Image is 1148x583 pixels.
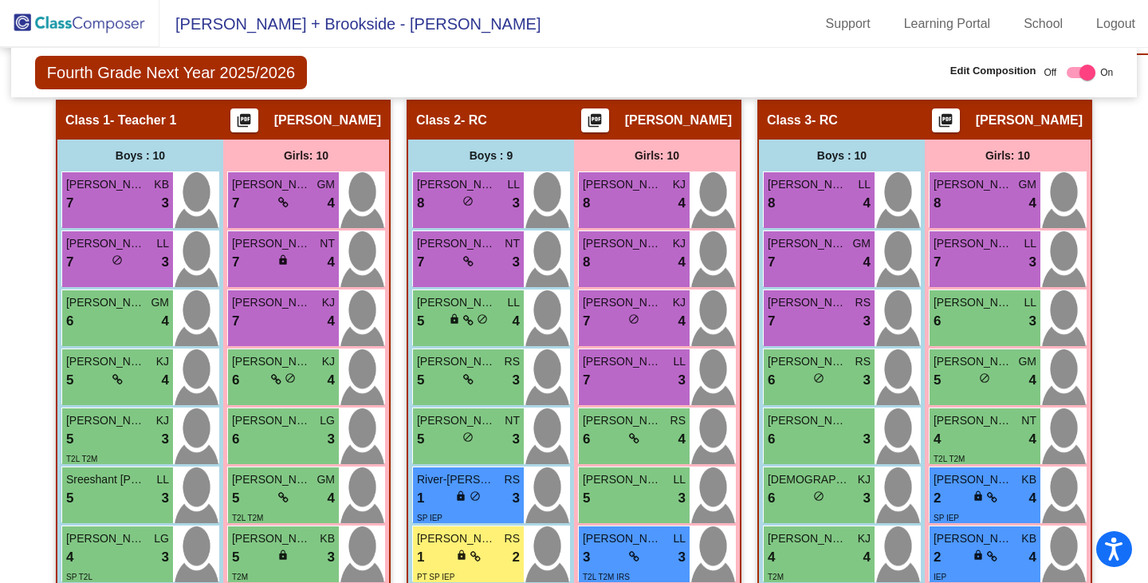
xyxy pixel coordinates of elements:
[232,370,239,391] span: 6
[583,235,662,252] span: [PERSON_NAME]
[1029,252,1036,273] span: 3
[66,252,73,273] span: 7
[66,429,73,450] span: 5
[66,573,92,581] span: SP T2L
[1021,412,1036,429] span: NT
[232,471,312,488] span: [PERSON_NAME]
[285,372,296,384] span: do_not_disturb_alt
[768,530,847,547] span: [PERSON_NAME]
[154,530,169,547] span: LG
[232,547,239,568] span: 5
[1021,471,1036,488] span: KB
[417,193,424,214] span: 8
[57,140,223,171] div: Boys : 10
[66,547,73,568] span: 4
[461,112,487,128] span: - RC
[934,547,941,568] span: 2
[583,530,662,547] span: [PERSON_NAME]
[417,176,497,193] span: [PERSON_NAME]
[950,63,1036,79] span: Edit Composition
[768,193,775,214] span: 8
[232,252,239,273] span: 7
[232,488,239,509] span: 5
[628,313,639,325] span: do_not_disturb_alt
[162,370,169,391] span: 4
[673,235,686,252] span: KJ
[162,429,169,450] span: 3
[66,193,73,214] span: 7
[507,294,520,311] span: LL
[232,176,312,193] span: [PERSON_NAME] Pal
[863,370,871,391] span: 3
[768,311,775,332] span: 7
[66,370,73,391] span: 5
[417,530,497,547] span: [PERSON_NAME]
[277,254,289,266] span: lock
[583,412,662,429] span: [PERSON_NAME]
[316,471,335,488] span: GM
[973,490,984,502] span: lock
[232,573,248,581] span: T2M
[151,294,169,311] span: GM
[66,311,73,332] span: 6
[863,429,871,450] span: 3
[813,11,883,37] a: Support
[583,370,590,391] span: 7
[66,488,73,509] span: 5
[462,431,474,443] span: do_not_disturb_alt
[583,488,590,509] span: 5
[232,514,263,522] span: T2L T2M
[513,252,520,273] span: 3
[583,193,590,214] span: 8
[417,353,497,370] span: [PERSON_NAME]
[583,547,590,568] span: 3
[767,112,812,128] span: Class 3
[813,490,824,502] span: do_not_disturb_alt
[162,193,169,214] span: 3
[462,195,474,207] span: do_not_disturb_alt
[322,294,335,311] span: KJ
[583,353,662,370] span: [PERSON_NAME]
[678,193,686,214] span: 4
[328,547,335,568] span: 3
[417,573,454,581] span: PT SP IEP
[1029,193,1036,214] span: 4
[513,370,520,391] span: 3
[232,412,312,429] span: [PERSON_NAME]
[934,488,941,509] span: 2
[673,294,686,311] span: KJ
[162,311,169,332] span: 4
[768,252,775,273] span: 7
[328,370,335,391] span: 4
[583,429,590,450] span: 6
[670,412,686,429] span: RS
[768,429,775,450] span: 6
[328,488,335,509] span: 4
[408,140,574,171] div: Boys : 9
[417,514,442,522] span: SP IEP
[232,294,312,311] span: [PERSON_NAME]
[505,235,520,252] span: NT
[110,112,176,128] span: - Teacher 1
[583,294,662,311] span: [PERSON_NAME]
[863,252,871,273] span: 4
[574,140,740,171] div: Girls: 10
[277,550,289,561] span: lock
[162,488,169,509] span: 3
[320,235,335,252] span: NT
[66,471,146,488] span: Sreeshant [PERSON_NAME]
[417,471,497,488] span: River-[PERSON_NAME]
[934,412,1013,429] span: [PERSON_NAME]
[583,311,590,332] span: 7
[328,193,335,214] span: 4
[320,412,335,429] span: LG
[678,429,686,450] span: 4
[156,353,169,370] span: KJ
[1029,311,1036,332] span: 3
[232,429,239,450] span: 6
[328,311,335,332] span: 4
[417,547,424,568] span: 1
[456,550,467,561] span: lock
[979,372,990,384] span: do_not_disturb_alt
[934,311,941,332] span: 6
